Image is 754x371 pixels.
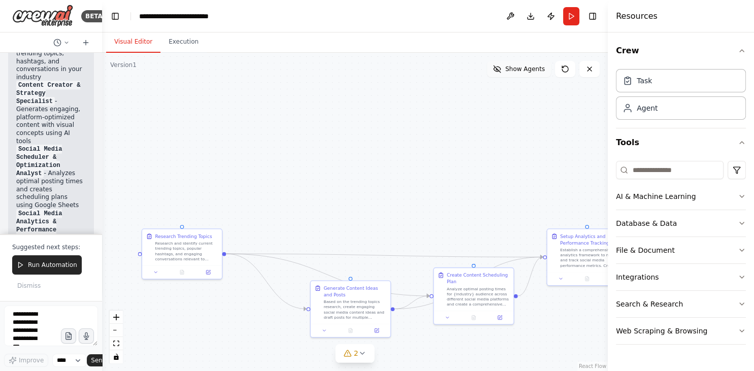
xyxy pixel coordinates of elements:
[616,157,746,353] div: Tools
[28,261,77,269] span: Run Automation
[4,354,48,367] button: Improve
[616,237,746,263] button: File & Document
[155,233,212,240] div: Research Trending Topics
[160,31,207,53] button: Execution
[585,9,600,23] button: Hide right sidebar
[337,327,364,334] button: No output available
[354,348,358,358] span: 2
[616,326,707,336] div: Web Scraping & Browsing
[616,10,658,22] h4: Resources
[16,209,62,243] code: Social Media Analytics & Performance Specialist
[19,356,44,364] span: Improve
[616,65,746,128] div: Crew
[505,65,545,73] span: Show Agents
[142,228,223,279] div: Research Trending TopicsResearch and identify current trending topics, popular hashtags, and enga...
[637,76,652,86] div: Task
[91,356,106,364] span: Send
[110,311,123,324] button: zoom in
[616,318,746,344] button: Web Scraping & Browsing
[79,328,94,344] button: Click to speak your automation idea
[16,81,86,145] li: - Generates engaging, platform-optimized content with visual concepts using AI tools
[110,311,123,363] div: React Flow controls
[546,228,628,286] div: Setup Analytics and Performance TrackingEstablish a comprehensive analytics framework to monitor ...
[168,268,195,276] button: No output available
[16,210,86,274] li: - Sets up comprehensive analytics tracking and performance monitoring
[110,324,123,337] button: zoom out
[110,337,123,350] button: fit view
[78,37,94,49] button: Start a new chat
[616,245,675,255] div: File & Document
[602,275,625,282] button: Open in side panel
[49,37,74,49] button: Switch to previous chat
[110,61,137,69] div: Version 1
[110,350,123,363] button: toggle interactivity
[16,145,86,209] li: - Analyzes optimal posting times and creates scheduling plans using Google Sheets
[310,280,391,338] div: Generate Content Ideas and PostsBased on the trending topics research, create engaging social med...
[487,61,551,77] button: Show Agents
[518,254,543,299] g: Edge from 6912bbaf-1c6c-402a-b0e9-7ea49ca8cf05 to 2441a473-761e-4ae5-ae24-0c03827f1baf
[616,37,746,65] button: Crew
[637,103,658,113] div: Agent
[17,282,41,290] span: Dismiss
[226,251,429,299] g: Edge from 8db3d0e9-4423-493a-9adf-70833808d6b4 to 6912bbaf-1c6c-402a-b0e9-7ea49ca8cf05
[447,272,510,285] div: Create Content Scheduling Plan
[560,233,623,246] div: Setup Analytics and Performance Tracking
[323,299,386,320] div: Based on the trending topics research, create engaging social media content ideas and draft posts...
[16,145,62,178] code: Social Media Scheduler & Optimization Analyst
[616,191,696,201] div: AI & Machine Learning
[433,267,514,325] div: Create Content Scheduling PlanAnalyze optimal posting times for {industry} audience across differ...
[460,314,487,321] button: No output available
[226,251,306,312] g: Edge from 8db3d0e9-4423-493a-9adf-70833808d6b4 to e9398b4c-95d3-42cd-8222-ac23a779e60e
[139,11,238,21] nav: breadcrumb
[395,293,429,312] g: Edge from e9398b4c-95d3-42cd-8222-ac23a779e60e to 6912bbaf-1c6c-402a-b0e9-7ea49ca8cf05
[336,344,375,363] button: 2
[226,251,543,260] g: Edge from 8db3d0e9-4423-493a-9adf-70833808d6b4 to 2441a473-761e-4ae5-ae24-0c03827f1baf
[616,299,683,309] div: Search & Research
[16,81,80,106] code: Content Creator & Strategy Specialist
[87,354,118,366] button: Send
[106,31,160,53] button: Visual Editor
[447,286,510,307] div: Analyze optimal posting times for {industry} audience across different social media platforms and...
[488,314,511,321] button: Open in side panel
[197,268,219,276] button: Open in side panel
[323,285,386,298] div: Generate Content Ideas and Posts
[12,279,46,293] button: Dismiss
[12,255,82,275] button: Run Automation
[81,10,107,22] div: BETA
[616,264,746,290] button: Integrations
[616,218,677,228] div: Database & Data
[61,328,76,344] button: Upload files
[616,183,746,210] button: AI & Machine Learning
[366,327,388,334] button: Open in side panel
[12,5,73,27] img: Logo
[12,243,90,251] p: Suggested next steps:
[616,210,746,237] button: Database & Data
[573,275,601,282] button: No output available
[108,9,122,23] button: Hide left sidebar
[616,291,746,317] button: Search & Research
[560,247,623,268] div: Establish a comprehensive analytics framework to monitor and track social media performance metri...
[616,272,659,282] div: Integrations
[579,363,606,369] a: React Flow attribution
[616,128,746,157] button: Tools
[155,241,218,261] div: Research and identify current trending topics, popular hashtags, and engaging conversations relev...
